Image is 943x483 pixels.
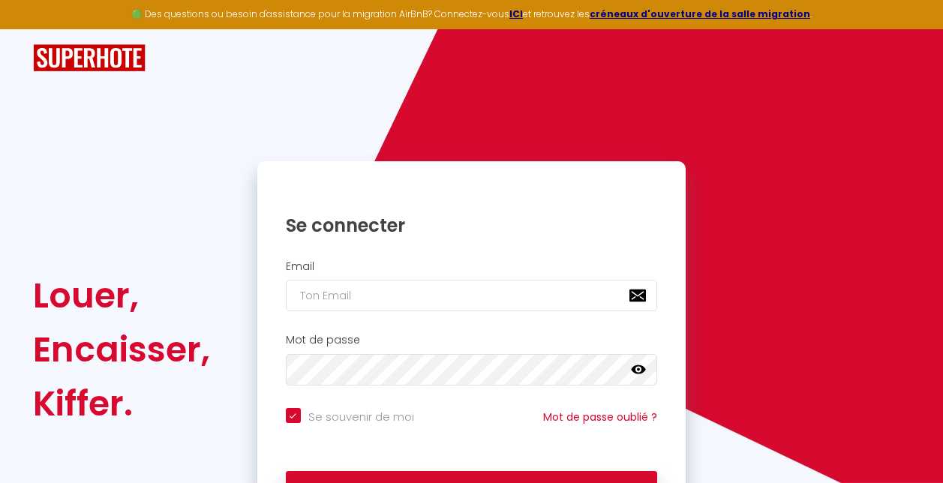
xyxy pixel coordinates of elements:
[286,214,658,237] h1: Se connecter
[33,322,210,376] div: Encaisser,
[509,7,523,20] a: ICI
[33,44,146,72] img: SuperHote logo
[590,7,810,20] a: créneaux d'ouverture de la salle migration
[33,376,210,430] div: Kiffer.
[543,409,657,424] a: Mot de passe oublié ?
[286,334,658,346] h2: Mot de passe
[286,280,658,311] input: Ton Email
[286,260,658,273] h2: Email
[33,268,210,322] div: Louer,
